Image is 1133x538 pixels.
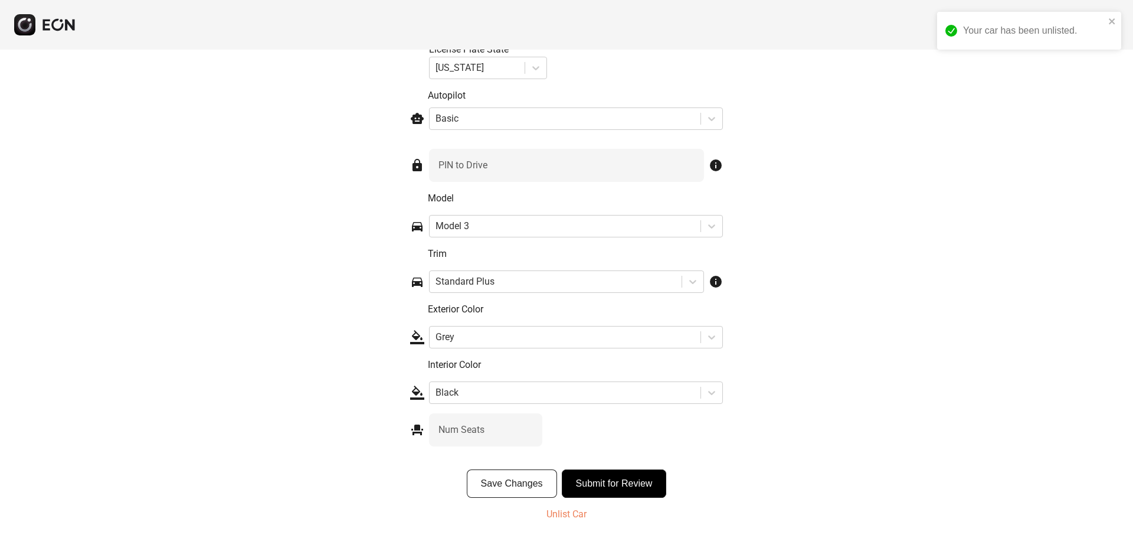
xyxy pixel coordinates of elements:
[428,89,723,103] p: Autopilot
[410,158,424,172] span: lock
[963,24,1105,38] div: Your car has been unlisted.
[429,43,547,57] div: License Plate State
[467,469,557,498] button: Save Changes
[410,219,424,233] span: directions_car
[410,330,424,344] span: format_color_fill
[410,112,424,126] span: smart_toy
[428,191,723,206] p: Model
[428,302,723,317] p: Exterior Color
[438,158,487,172] label: PIN to Drive
[438,423,484,437] label: Num Seats
[709,275,723,289] span: info
[428,247,723,261] p: Trim
[410,386,424,400] span: format_color_fill
[410,423,424,437] span: event_seat
[410,275,424,289] span: directions_car
[428,358,723,372] p: Interior Color
[709,158,723,172] span: info
[546,507,587,521] p: Unlist Car
[562,469,667,498] button: Submit for Review
[1108,17,1116,26] button: close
